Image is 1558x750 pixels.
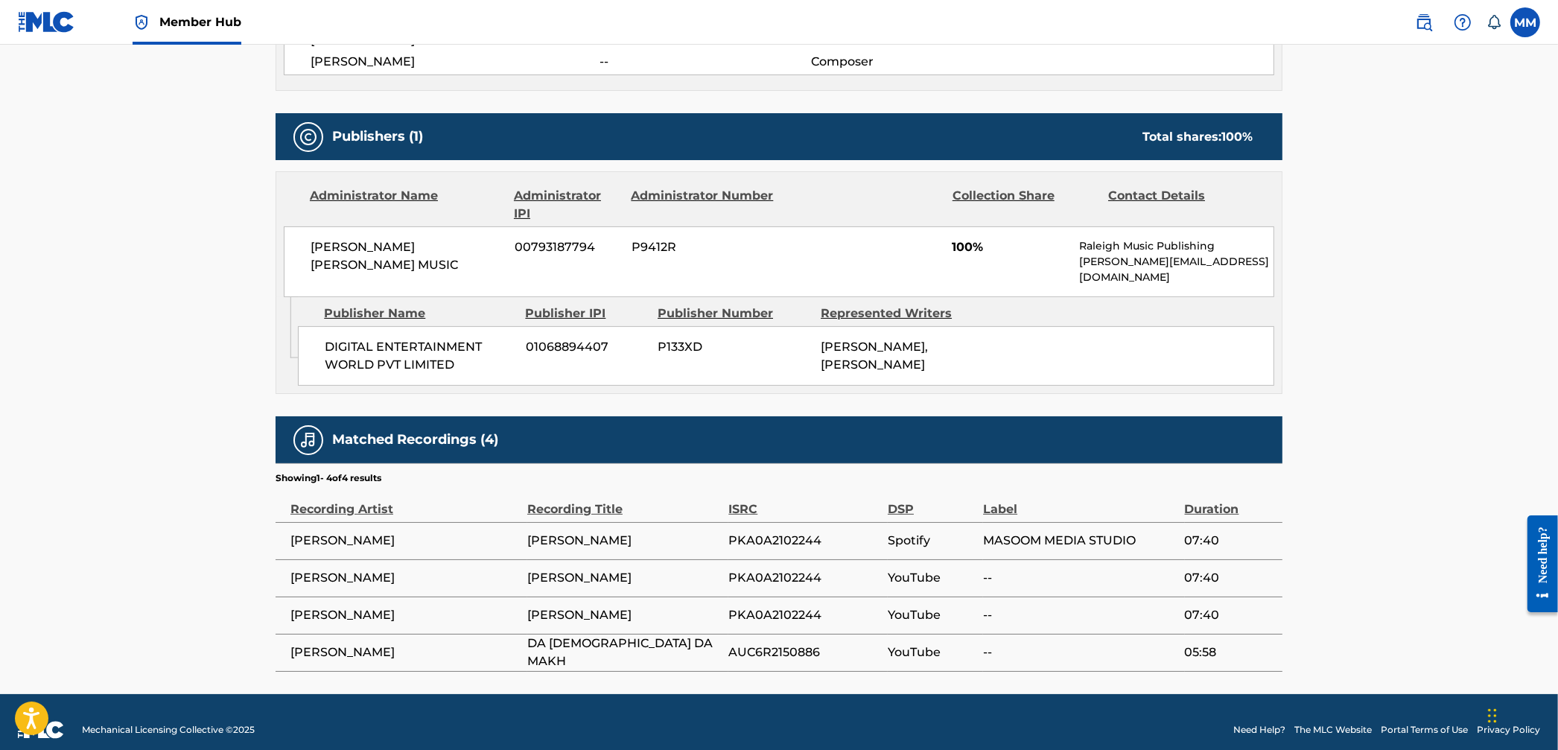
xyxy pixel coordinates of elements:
[983,569,1177,587] span: --
[324,305,514,322] div: Publisher Name
[1185,643,1275,661] span: 05:58
[527,606,721,624] span: [PERSON_NAME]
[527,569,721,587] span: [PERSON_NAME]
[299,128,317,146] img: Publishers
[821,340,928,372] span: [PERSON_NAME], [PERSON_NAME]
[983,532,1177,550] span: MASOOM MEDIA STUDIO
[728,643,880,661] span: AUC6R2150886
[526,338,646,356] span: 01068894407
[1185,569,1275,587] span: 07:40
[1381,723,1468,737] a: Portal Terms of Use
[514,187,620,223] div: Administrator IPI
[1079,254,1274,285] p: [PERSON_NAME][EMAIL_ADDRESS][DOMAIN_NAME]
[525,305,646,322] div: Publisher IPI
[600,53,811,71] span: --
[1510,7,1540,37] div: User Menu
[983,606,1177,624] span: --
[18,721,64,739] img: logo
[290,606,520,624] span: [PERSON_NAME]
[1079,238,1274,254] p: Raleigh Music Publishing
[1185,606,1275,624] span: 07:40
[888,485,976,518] div: DSP
[1409,7,1439,37] a: Public Search
[983,485,1177,518] div: Label
[888,569,976,587] span: YouTube
[728,485,880,518] div: ISRC
[1454,13,1472,31] img: help
[1448,7,1478,37] div: Help
[1516,503,1558,623] iframe: Resource Center
[888,643,976,661] span: YouTube
[18,11,75,33] img: MLC Logo
[276,471,381,485] p: Showing 1 - 4 of 4 results
[658,305,810,322] div: Publisher Number
[310,187,503,223] div: Administrator Name
[1185,485,1275,518] div: Duration
[290,485,520,518] div: Recording Artist
[1477,723,1540,737] a: Privacy Policy
[728,569,880,587] span: PKA0A2102244
[515,238,620,256] span: 00793187794
[299,431,317,449] img: Matched Recordings
[527,485,721,518] div: Recording Title
[159,13,241,31] span: Member Hub
[1233,723,1285,737] a: Need Help?
[1484,679,1558,750] iframe: Chat Widget
[311,53,600,71] span: [PERSON_NAME]
[133,13,150,31] img: Top Rightsholder
[1415,13,1433,31] img: search
[1294,723,1372,737] a: The MLC Website
[888,606,976,624] span: YouTube
[1221,130,1253,144] span: 100 %
[953,238,1068,256] span: 100%
[728,606,880,624] span: PKA0A2102244
[82,723,255,737] span: Mechanical Licensing Collective © 2025
[1185,532,1275,550] span: 07:40
[527,635,721,670] span: DA [DEMOGRAPHIC_DATA] DA MAKH
[290,532,520,550] span: [PERSON_NAME]
[811,53,1004,71] span: Composer
[311,238,503,274] span: [PERSON_NAME] [PERSON_NAME] MUSIC
[983,643,1177,661] span: --
[1487,15,1501,30] div: Notifications
[332,128,423,145] h5: Publishers (1)
[332,431,498,448] h5: Matched Recordings (4)
[527,532,721,550] span: [PERSON_NAME]
[1142,128,1253,146] div: Total shares:
[821,305,973,322] div: Represented Writers
[1488,693,1497,738] div: Drag
[1108,187,1253,223] div: Contact Details
[632,238,776,256] span: P9412R
[290,643,520,661] span: [PERSON_NAME]
[290,569,520,587] span: [PERSON_NAME]
[953,187,1097,223] div: Collection Share
[728,532,880,550] span: PKA0A2102244
[888,532,976,550] span: Spotify
[325,338,515,374] span: DIGITAL ENTERTAINMENT WORLD PVT LIMITED
[631,187,775,223] div: Administrator Number
[658,338,810,356] span: P133XD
